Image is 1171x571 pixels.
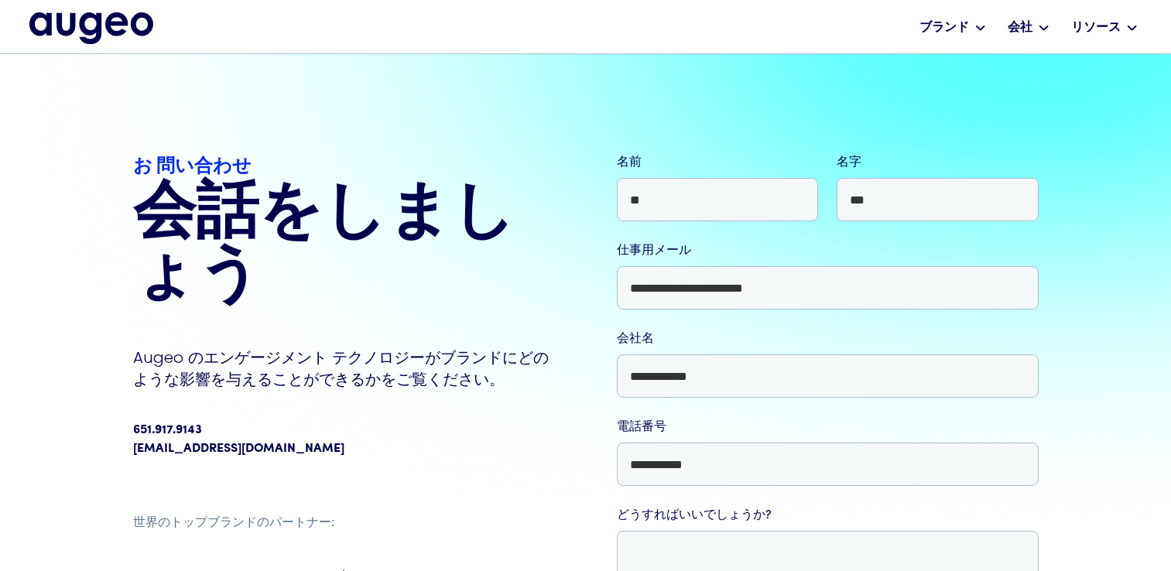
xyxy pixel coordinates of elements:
label: 仕事用メール [617,241,1039,260]
a: [EMAIL_ADDRESS][DOMAIN_NAME] [133,439,344,458]
div: リソース [1071,19,1121,37]
img: ミッドナイトブルーのAugeoのフルロゴ。 [29,12,153,43]
p: Augeo のエンゲージメント テクノロジーがブランドにどのような影響を与えることができるかをご覧ください。 [133,347,555,390]
label: 会社名 [617,330,1039,348]
label: 名字 [837,153,1039,172]
div: 会社 [1008,19,1032,37]
h2: 会話をしましょう [133,184,555,309]
label: 名前 [617,153,819,172]
div: お 問い合わせ [133,153,555,181]
div: ブランド [919,19,969,37]
label: 電話番号 [617,418,1039,436]
label: どうすればいいでしょうか? [617,506,1039,525]
a: 家 [29,12,153,43]
div: 651.917.9143 [133,421,202,439]
div: 世界のトップブランドのパートナー: [133,514,555,532]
